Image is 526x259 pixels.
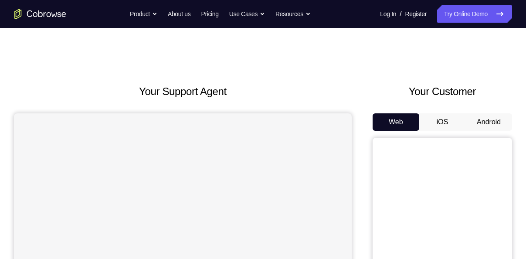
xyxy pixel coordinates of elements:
button: Android [465,113,512,131]
a: Pricing [201,5,218,23]
a: About us [168,5,190,23]
a: Register [405,5,427,23]
button: Web [373,113,419,131]
span: / [400,9,401,19]
a: Log In [380,5,396,23]
a: Go to the home page [14,9,66,19]
button: Product [130,5,157,23]
button: Resources [275,5,311,23]
h2: Your Support Agent [14,84,352,99]
button: iOS [419,113,466,131]
h2: Your Customer [373,84,512,99]
a: Try Online Demo [437,5,512,23]
button: Use Cases [229,5,265,23]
